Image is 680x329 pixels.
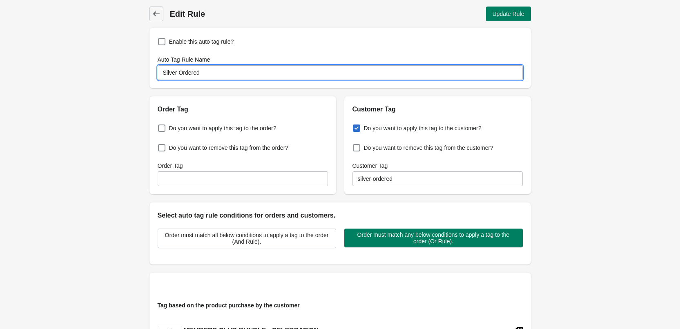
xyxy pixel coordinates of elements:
button: Update Rule [486,7,531,21]
h2: Select auto tag rule conditions for orders and customers. [158,211,523,220]
h2: Order Tag [158,104,328,114]
span: Do you want to apply this tag to the customer? [364,124,482,132]
span: Do you want to remove this tag from the order? [169,144,289,152]
label: Auto Tag Rule Name [158,56,210,64]
button: Order must match any below conditions to apply a tag to the order (Or Rule). [344,229,523,247]
span: Order must match all below conditions to apply a tag to the order (And Rule). [165,232,329,245]
span: Do you want to apply this tag to the order? [169,124,276,132]
button: Order must match all below conditions to apply a tag to the order (And Rule). [158,229,336,248]
span: Order must match any below conditions to apply a tag to the order (Or Rule). [351,231,516,245]
label: Order Tag [158,162,183,170]
span: Do you want to remove this tag from the customer? [364,144,493,152]
h1: Edit Rule [170,8,339,20]
label: Customer Tag [352,162,388,170]
h2: Customer Tag [352,104,523,114]
span: Tag based on the product purchase by the customer [158,302,300,309]
span: Update Rule [493,11,524,17]
span: Enable this auto tag rule? [169,38,234,46]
